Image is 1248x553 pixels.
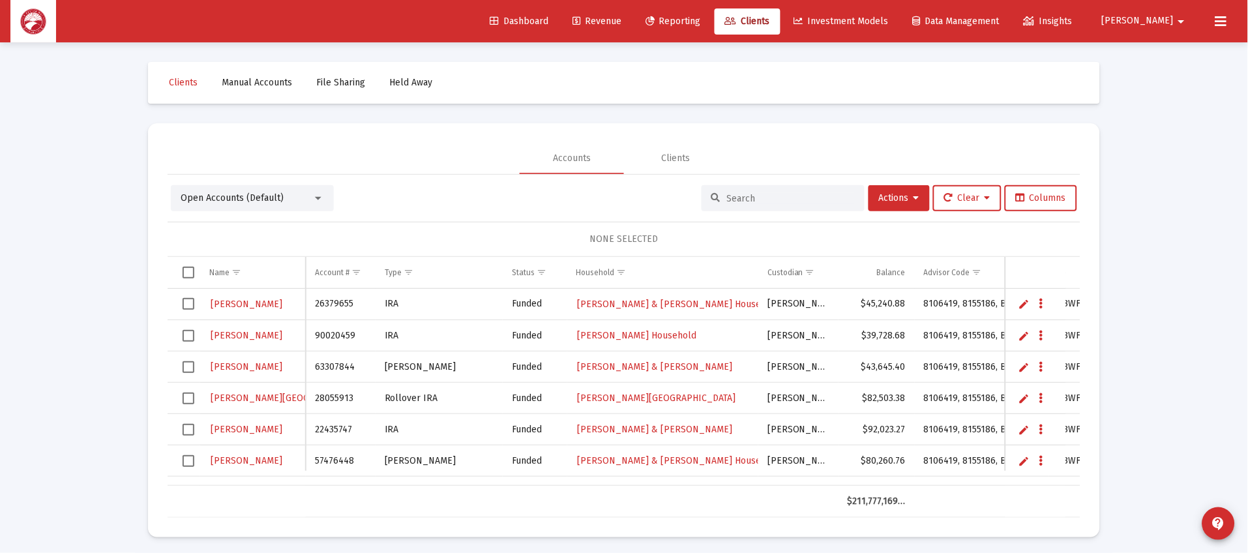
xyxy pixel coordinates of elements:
a: Data Management [902,8,1010,35]
td: 8106419, 8155186, BF31, BGFE [915,383,1048,414]
button: Columns [1005,185,1077,211]
div: Select row [183,361,194,373]
mat-icon: arrow_drop_down [1174,8,1189,35]
a: [PERSON_NAME][GEOGRAPHIC_DATA] [576,389,737,408]
span: Show filter options for column 'Custodian' [805,267,815,277]
span: Show filter options for column 'Household' [617,267,627,277]
td: Rollover IRA [376,383,503,414]
div: Select row [183,298,194,310]
span: Clients [169,77,198,88]
td: [PERSON_NAME] [758,445,838,477]
button: Actions [869,185,930,211]
span: [PERSON_NAME] [211,361,282,372]
div: Custodian [767,267,803,278]
div: Funded [512,423,558,436]
td: Individual NON MANAGED [376,477,503,508]
a: [PERSON_NAME] [209,451,284,470]
a: [PERSON_NAME] [209,357,284,376]
span: Columns [1016,192,1066,203]
a: Reporting [635,8,711,35]
div: Select row [183,424,194,436]
span: [PERSON_NAME] [211,330,282,341]
a: [PERSON_NAME] [209,295,284,314]
div: Advisor Code [924,267,970,278]
a: [PERSON_NAME] [209,326,284,345]
td: [PERSON_NAME] [758,289,838,320]
a: Revenue [562,8,632,35]
td: 8106419, 8155186, BF31, BGFE [915,289,1048,320]
div: Data grid [168,257,1080,518]
span: Insights [1024,16,1073,27]
a: Edit [1018,298,1030,310]
div: Name [209,267,230,278]
div: Balance [877,267,906,278]
td: $259,452.02 [839,477,915,508]
a: Edit [1018,330,1030,342]
td: No Management Fee [1048,477,1151,508]
a: [PERSON_NAME] & [PERSON_NAME] [576,357,734,376]
a: Insights [1013,8,1083,35]
a: Held Away [379,70,443,96]
span: Open Accounts (Default) [181,192,284,203]
a: [PERSON_NAME] Household [576,326,698,345]
button: [PERSON_NAME] [1086,8,1205,34]
span: [PERSON_NAME] & [PERSON_NAME] [578,361,733,372]
div: Funded [512,455,558,468]
div: Clients [662,152,691,165]
span: [PERSON_NAME] Household [578,330,697,341]
span: Clients [725,16,770,27]
a: Edit [1018,455,1030,467]
div: Household [576,267,615,278]
span: Show filter options for column 'Advisor Code' [972,267,982,277]
td: Column Type [376,257,503,288]
span: Investment Models [794,16,889,27]
td: [PERSON_NAME] [758,414,838,445]
td: 90020459 [306,320,375,351]
a: [PERSON_NAME] [209,420,284,439]
span: Dashboard [490,16,548,27]
td: IRA [376,289,503,320]
div: Select row [183,393,194,404]
div: Select row [183,455,194,467]
td: $92,023.27 [839,414,915,445]
td: 56418578 [306,477,375,508]
span: Show filter options for column 'Name' [231,267,241,277]
div: Select row [183,330,194,342]
td: Column Account # [306,257,375,288]
td: 57476448 [306,445,375,477]
span: Held Away [389,77,432,88]
a: Investment Models [784,8,899,35]
td: 26379655 [306,289,375,320]
td: [PERSON_NAME] [758,383,838,414]
a: File Sharing [306,70,376,96]
span: [PERSON_NAME] [1102,16,1174,27]
td: [PERSON_NAME] [376,351,503,383]
mat-icon: contact_support [1211,516,1226,531]
td: 8106419, 8155186, BF31, BGFE [915,320,1048,351]
td: 8106419, 8155186, BF31, BGFE [915,414,1048,445]
td: Column Name [200,257,306,288]
img: Dashboard [20,8,46,35]
td: [PERSON_NAME] [758,351,838,383]
div: Type [385,267,402,278]
span: [PERSON_NAME] [211,299,282,310]
td: 8106419, 8155186, BF31 [915,351,1048,383]
span: Manual Accounts [222,77,292,88]
td: Column Advisor Code [915,257,1048,288]
div: Funded [512,392,558,405]
td: $43,645.40 [839,351,915,383]
td: 8106419, 8155186, BF31 [915,445,1048,477]
a: [PERSON_NAME] & [PERSON_NAME] [576,420,734,439]
a: [PERSON_NAME] & [PERSON_NAME] Household [576,451,782,470]
td: $82,503.38 [839,383,915,414]
span: Actions [879,192,919,203]
span: [PERSON_NAME] [211,424,282,435]
span: File Sharing [316,77,365,88]
td: [PERSON_NAME] [758,477,838,508]
span: Revenue [572,16,621,27]
span: [PERSON_NAME][GEOGRAPHIC_DATA] [578,393,736,404]
div: Status [512,267,535,278]
div: $211,777,169.80 [848,495,906,508]
div: NONE SELECTED [178,233,1070,246]
td: $80,260.76 [839,445,915,477]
